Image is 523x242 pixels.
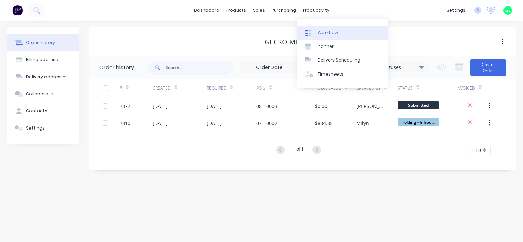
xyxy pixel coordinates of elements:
div: Billing address [26,57,58,63]
div: Invoiced [456,85,475,91]
div: 2377 [119,103,130,110]
div: Milyn [356,120,369,127]
button: Billing address [7,51,79,68]
button: Delivery addresses [7,68,79,85]
div: Delivery addresses [26,74,68,80]
div: [DATE] [207,103,222,110]
div: Status [398,85,413,91]
div: Status [398,79,456,97]
div: PO # [256,79,315,97]
div: 1 of 1 [294,145,304,155]
div: Timesheets [318,71,343,77]
div: $0.00 [315,103,327,110]
div: # [119,85,122,91]
div: products [223,5,250,15]
div: 07 - 0002 [256,120,277,127]
div: $884.85 [315,120,333,127]
button: Contacts [7,103,79,120]
div: Invoiced [456,79,489,97]
div: purchasing [268,5,299,15]
button: Settings [7,120,79,137]
div: Order history [26,40,55,46]
div: [DATE] [153,103,168,110]
input: Search... [166,61,233,75]
div: sales [250,5,268,15]
a: Timesheets [297,67,388,81]
div: Created [153,85,171,91]
div: Order history [99,64,134,72]
div: Created [153,79,207,97]
div: settings [443,5,469,15]
div: Collaborate [26,91,53,97]
span: Folding - Inhou... [398,118,439,126]
div: Gecko Metal Designs [265,38,341,46]
img: Factory [12,5,23,15]
div: productivity [299,5,333,15]
a: dashboard [191,5,223,15]
div: 08 - 0003 [256,103,277,110]
div: Required [207,79,257,97]
div: Workflow [318,30,338,36]
div: Delivery Scheduling [318,57,360,63]
div: [PERSON_NAME] [356,103,384,110]
span: GL [505,7,511,13]
button: Collaborate [7,85,79,103]
div: Settings [26,125,45,131]
button: Create Order [470,59,506,76]
div: Contacts [26,108,47,114]
div: 2310 [119,120,130,127]
div: PO # [256,85,266,91]
div: [DATE] [207,120,222,127]
div: [DATE] [153,120,168,127]
div: # [119,79,153,97]
a: Workflow [297,26,388,39]
div: Planner [318,43,334,50]
div: Required [207,85,227,91]
button: Order history [7,34,79,51]
input: Order Date [241,63,298,73]
span: Submitted [398,101,439,109]
div: 33 Statuses [371,64,428,71]
span: 10 [475,147,481,154]
a: Delivery Scheduling [297,53,388,67]
a: Planner [297,40,388,53]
